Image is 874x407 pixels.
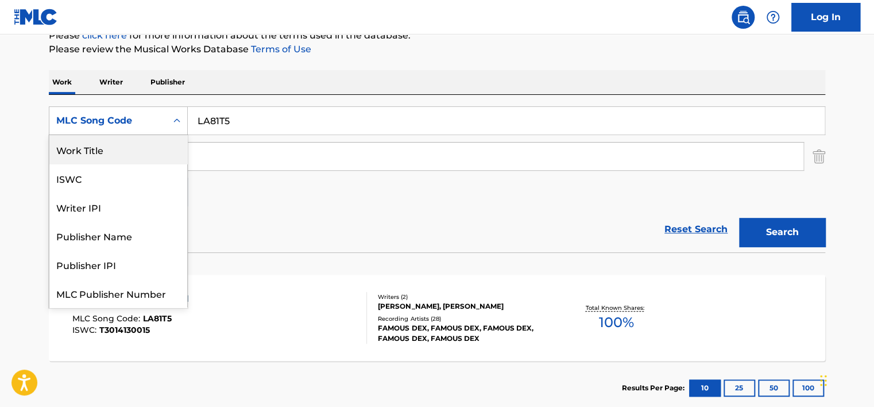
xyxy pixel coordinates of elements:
[659,217,733,242] a: Reset Search
[14,9,58,25] img: MLC Logo
[791,3,860,32] a: Log In
[49,193,187,221] div: Writer IPI
[49,135,187,164] div: Work Title
[761,6,784,29] div: Help
[758,379,790,397] button: 50
[724,379,755,397] button: 25
[739,218,825,247] button: Search
[736,10,750,24] img: search
[732,6,755,29] a: Public Search
[766,10,780,24] img: help
[49,250,187,279] div: Publisher IPI
[378,314,551,323] div: Recording Artists ( 28 )
[249,44,311,55] a: Terms of Use
[813,142,825,171] img: Delete Criterion
[72,325,99,335] span: ISWC :
[82,30,127,41] a: click here
[49,275,825,361] a: LET'S GET TO THE PLANMLC Song Code:LA81T5ISWC:T3014130015Writers (2)[PERSON_NAME], [PERSON_NAME]R...
[378,293,551,301] div: Writers ( 2 )
[49,29,825,43] p: Please for more information about the terms used in the database.
[792,379,824,397] button: 100
[817,352,874,407] div: চ্যাট উইজেট
[56,114,160,128] div: MLC Song Code
[378,323,551,344] div: FAMOUS DEX, FAMOUS DEX, FAMOUS DEX, FAMOUS DEX, FAMOUS DEX
[585,304,647,312] p: Total Known Shares:
[598,312,633,333] span: 100 %
[622,383,687,393] p: Results Per Page:
[49,43,825,56] p: Please review the Musical Works Database
[817,352,874,407] iframe: Chat Widget
[49,106,825,252] form: Search Form
[49,164,187,193] div: ISWC
[49,70,75,94] p: Work
[72,313,143,324] span: MLC Song Code :
[49,221,187,250] div: Publisher Name
[378,301,551,312] div: [PERSON_NAME], [PERSON_NAME]
[147,70,188,94] p: Publisher
[689,379,721,397] button: 10
[99,325,150,335] span: T3014130015
[143,313,172,324] span: LA81T5
[820,363,827,398] div: টেনে আনুন
[49,279,187,308] div: MLC Publisher Number
[96,70,126,94] p: Writer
